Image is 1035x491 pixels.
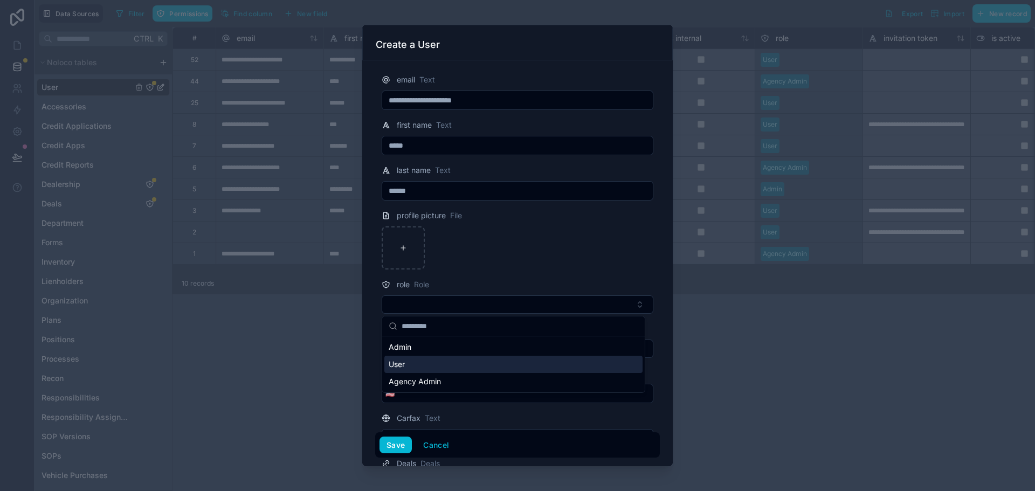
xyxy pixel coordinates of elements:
[425,413,440,424] span: Text
[376,38,440,51] h3: Create a User
[379,437,412,454] button: Save
[420,458,440,469] span: Deals
[397,413,420,424] span: Carfax
[389,359,405,370] span: User
[397,165,431,176] span: last name
[397,458,416,469] span: Deals
[382,384,398,403] button: Select Button
[414,279,429,290] span: Role
[382,336,645,392] div: Suggestions
[389,376,441,387] span: Agency Admin
[397,279,410,290] span: role
[382,295,653,314] button: Select Button
[397,210,446,221] span: profile picture
[397,74,415,85] span: email
[385,388,395,399] span: 🇺🇸
[436,120,452,130] span: Text
[416,437,456,454] button: Cancel
[397,120,432,130] span: first name
[450,210,462,221] span: File
[435,165,451,176] span: Text
[389,342,411,352] span: Admin
[419,74,435,85] span: Text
